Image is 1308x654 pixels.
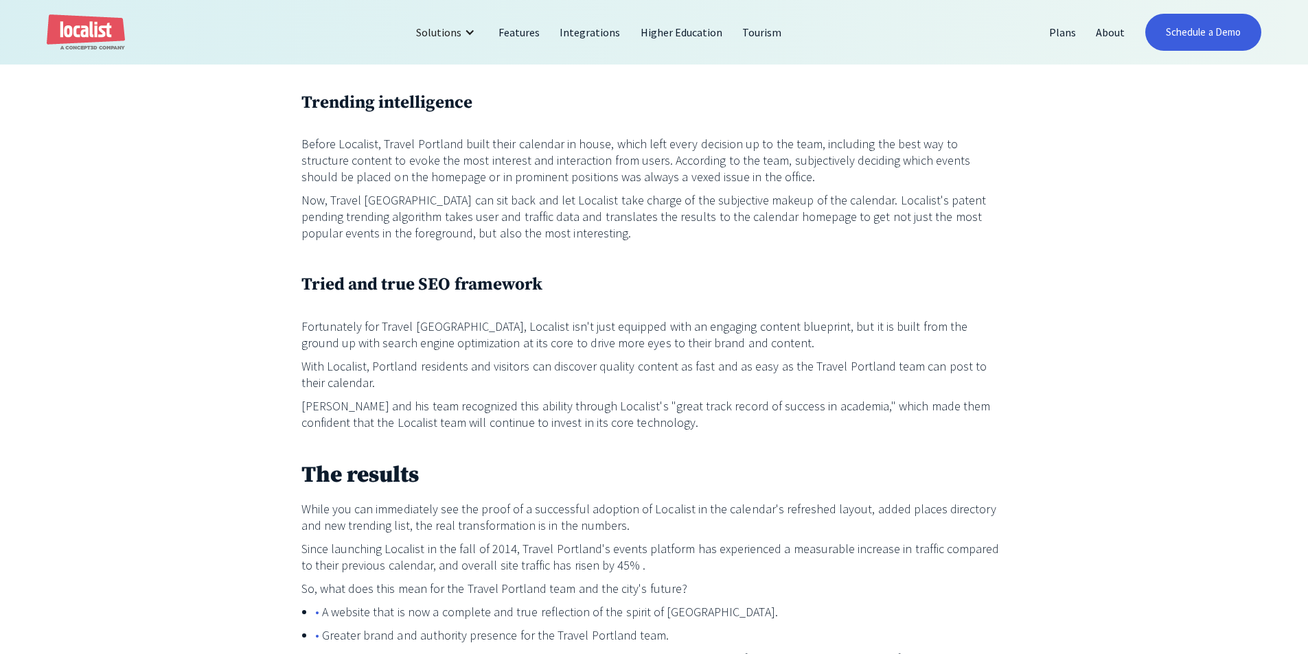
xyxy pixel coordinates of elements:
[301,461,1007,491] h2: The results
[301,398,1007,431] p: [PERSON_NAME] and his team recognized this ability through Localist's "great track record of succ...
[733,16,792,49] a: Tourism
[301,318,1007,351] p: Fortunately for Travel [GEOGRAPHIC_DATA], Localist isn't just equipped with an engaging content b...
[301,358,1007,391] p: With Localist, Portland residents and visitors can discover quality content as fast and as easy a...
[301,272,1007,298] h3: Tried and true SEO framework
[47,14,125,51] a: home
[1040,16,1086,49] a: Plans
[1145,14,1261,51] a: Schedule a Demo
[301,90,1007,116] h3: Trending intelligence
[416,24,461,40] div: Solutions
[301,541,1007,574] p: Since launching Localist in the fall of 2014, Travel Portland's events platform has experienced a...
[489,16,550,49] a: Features
[301,501,1007,534] p: While you can immediately see the proof of a successful adoption of Localist in the calendar's re...
[315,604,1007,620] li: A website that is now a complete and true reflection of the spirit of [GEOGRAPHIC_DATA].
[315,627,1007,644] li: Greater brand and authority presence for the Travel Portland team.
[301,438,1007,454] p: ‍
[301,248,1007,265] p: ‍
[301,67,1007,83] p: ‍
[406,16,489,49] div: Solutions
[301,581,1007,597] p: So, what does this mean for the Travel Portland team and the city's future?
[301,136,1007,185] p: Before Localist, Travel Portland built their calendar in house, which left every decision up to t...
[631,16,733,49] a: Higher Education
[1086,16,1135,49] a: About
[550,16,630,49] a: Integrations
[301,192,1007,242] p: Now, Travel [GEOGRAPHIC_DATA] can sit back and let Localist take charge of the subjective makeup ...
